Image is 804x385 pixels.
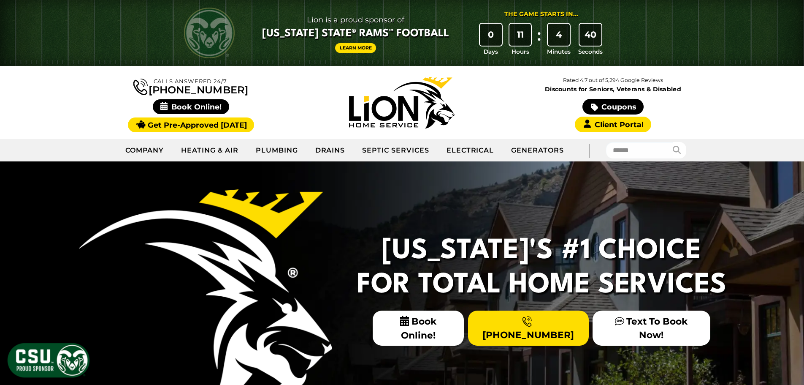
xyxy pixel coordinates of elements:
[504,10,578,19] div: The Game Starts in...
[247,140,307,161] a: Plumbing
[507,76,718,85] p: Rated 4.7 out of 5,294 Google Reviews
[480,24,502,46] div: 0
[582,99,643,115] a: Coupons
[509,24,531,46] div: 11
[579,24,601,46] div: 40
[503,140,572,161] a: Generators
[133,77,248,95] a: [PHONE_NUMBER]
[593,311,710,345] a: Text To Book Now!
[572,139,606,161] div: |
[335,43,376,53] a: Learn More
[512,47,529,56] span: Hours
[184,8,235,58] img: CSU Rams logo
[373,311,464,346] span: Book Online!
[575,117,651,132] a: Client Portal
[354,140,438,161] a: Septic Services
[548,24,570,46] div: 4
[578,47,603,56] span: Seconds
[547,47,571,56] span: Minutes
[468,311,589,345] a: [PHONE_NUMBER]
[153,99,229,114] span: Book Online!
[117,140,173,161] a: Company
[349,77,455,128] img: Lion Home Service
[262,27,449,41] span: [US_STATE] State® Rams™ Football
[535,24,543,56] div: :
[173,140,247,161] a: Heating & Air
[352,234,731,302] h2: [US_STATE]'s #1 Choice For Total Home Services
[262,13,449,27] span: Lion is a proud sponsor of
[6,342,91,379] img: CSU Sponsor Badge
[307,140,354,161] a: Drains
[438,140,503,161] a: Electrical
[484,47,498,56] span: Days
[128,117,254,132] a: Get Pre-Approved [DATE]
[509,86,717,92] span: Discounts for Seniors, Veterans & Disabled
